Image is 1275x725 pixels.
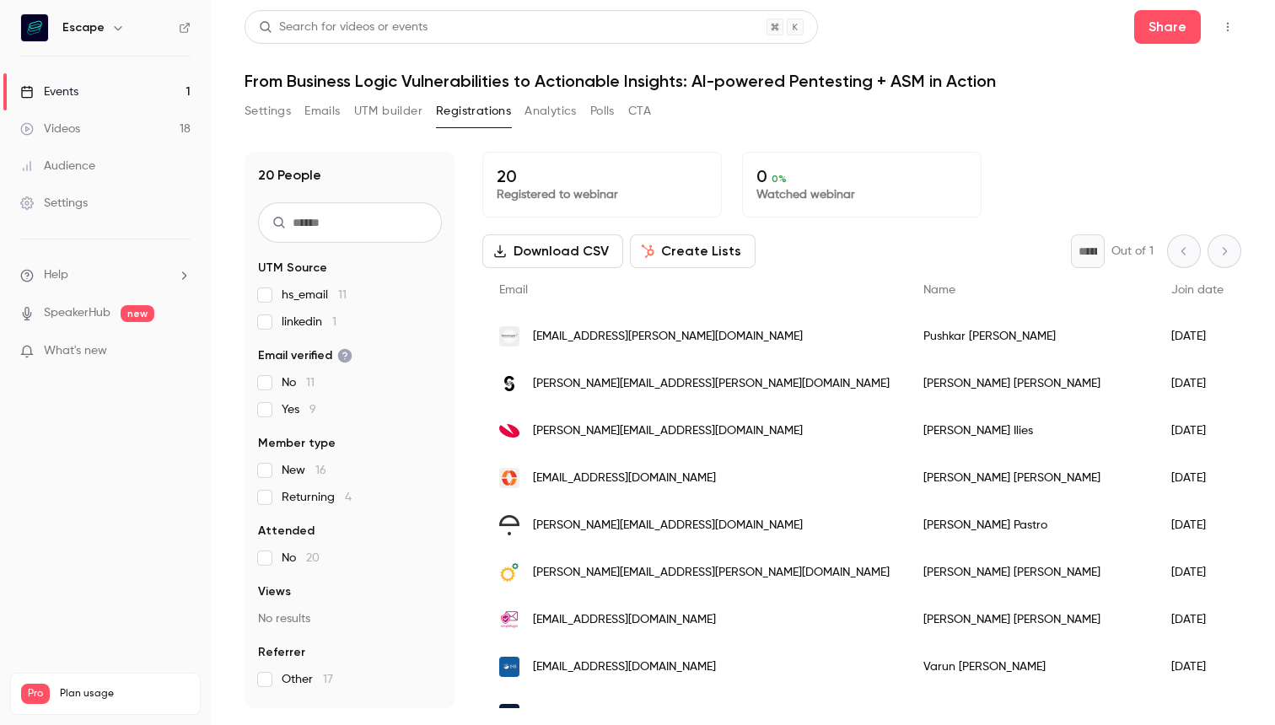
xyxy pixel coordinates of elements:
a: SpeakerHub [44,304,110,322]
button: Polls [590,98,615,125]
button: Create Lists [630,234,756,268]
span: linkedin [282,314,336,330]
img: Escape [21,14,48,41]
span: No [282,550,320,567]
h1: 20 People [258,165,321,185]
span: [EMAIL_ADDRESS][DOMAIN_NAME] [533,611,716,629]
span: Email [499,284,528,296]
span: [PERSON_NAME][EMAIL_ADDRESS][PERSON_NAME][DOMAIN_NAME] [533,375,890,393]
span: New [282,462,326,479]
span: Yes [282,401,316,418]
p: Out of 1 [1111,243,1154,260]
span: UTM Source [258,260,327,277]
span: 17 [323,674,333,685]
h6: Escape [62,19,105,36]
span: Views [258,583,291,600]
span: 20 [306,552,320,564]
span: Name [923,284,955,296]
p: Watched webinar [756,186,967,203]
p: 0 [756,166,967,186]
div: [PERSON_NAME] Ilies [906,407,1154,454]
img: visma.com [499,421,519,441]
button: Emails [304,98,340,125]
button: CTA [628,98,651,125]
button: Share [1134,10,1201,44]
iframe: Noticeable Trigger [170,344,191,359]
span: 1 [332,316,336,328]
span: What's new [44,342,107,360]
div: Audience [20,158,95,175]
span: hs_email [282,287,347,303]
span: [PERSON_NAME][EMAIL_ADDRESS][DOMAIN_NAME] [533,422,803,440]
div: [DATE] [1154,502,1240,549]
button: Analytics [525,98,577,125]
span: Plan usage [60,687,190,701]
button: UTM builder [354,98,422,125]
span: 9 [309,404,316,416]
div: [PERSON_NAME] [PERSON_NAME] [906,596,1154,643]
img: pgp.isb.edu [499,657,519,677]
span: [EMAIL_ADDRESS][PERSON_NAME][DOMAIN_NAME] [533,328,803,346]
span: 11 [338,289,347,301]
p: 20 [497,166,707,186]
div: [DATE] [1154,643,1240,690]
h1: From Business Logic Vulnerabilities to Actionable Insights: AI-powered Pentesting + ASM in Action [245,71,1241,91]
img: openparachuteschools.com [499,515,519,535]
button: Registrations [436,98,511,125]
div: [DATE] [1154,407,1240,454]
span: [PERSON_NAME][EMAIL_ADDRESS][DOMAIN_NAME] [533,517,803,534]
div: Videos [20,121,80,137]
div: [PERSON_NAME] [PERSON_NAME] [906,549,1154,596]
img: securelayer7.net [499,326,519,346]
span: 11 [306,377,315,389]
div: [DATE] [1154,549,1240,596]
span: [EMAIL_ADDRESS][DOMAIN_NAME] [533,706,716,723]
p: No results [258,610,442,627]
span: Pro [21,684,50,704]
button: Download CSV [482,234,623,268]
span: 4 [345,491,352,503]
p: Registered to webinar [497,186,707,203]
div: [DATE] [1154,596,1240,643]
span: No [282,374,315,391]
span: Help [44,266,68,284]
img: paylocity.com [499,468,519,488]
div: [DATE] [1154,454,1240,502]
span: Returning [282,489,352,506]
img: schibsted.com [499,373,519,394]
img: tenable.com [499,704,519,724]
button: Settings [245,98,291,125]
div: Events [20,83,78,100]
div: Varun [PERSON_NAME] [906,643,1154,690]
img: miki.aleeas.com [499,610,519,630]
span: 0 % [772,173,787,185]
img: sungagefinancial.com [499,562,519,583]
span: Member type [258,435,336,452]
span: new [121,305,154,322]
span: [EMAIL_ADDRESS][DOMAIN_NAME] [533,658,716,676]
li: help-dropdown-opener [20,266,191,284]
span: Referrer [258,644,305,661]
div: Pushkar [PERSON_NAME] [906,313,1154,360]
div: [PERSON_NAME] [PERSON_NAME] [906,454,1154,502]
span: Attended [258,523,315,540]
span: Email verified [258,347,352,364]
div: Settings [20,195,88,212]
span: Join date [1171,284,1224,296]
div: [DATE] [1154,313,1240,360]
span: [EMAIL_ADDRESS][DOMAIN_NAME] [533,470,716,487]
span: 16 [315,465,326,476]
section: facet-groups [258,260,442,688]
div: [PERSON_NAME] Pastro [906,502,1154,549]
span: [PERSON_NAME][EMAIL_ADDRESS][PERSON_NAME][DOMAIN_NAME] [533,564,890,582]
span: Other [282,671,333,688]
div: [DATE] [1154,360,1240,407]
div: Search for videos or events [259,19,428,36]
div: [PERSON_NAME] [PERSON_NAME] [906,360,1154,407]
